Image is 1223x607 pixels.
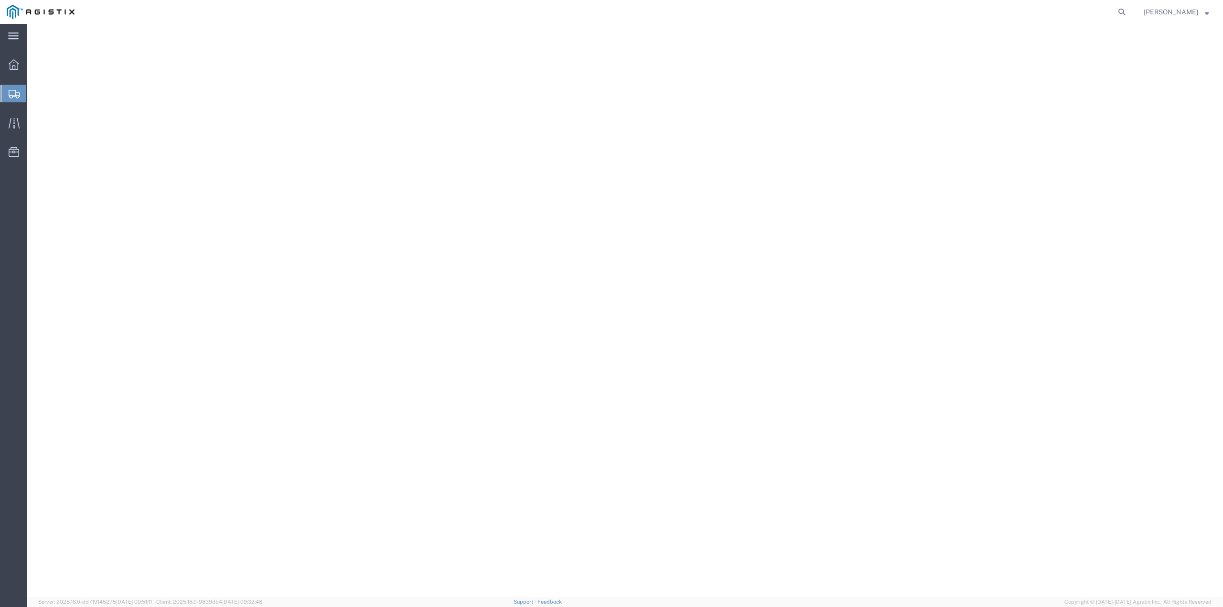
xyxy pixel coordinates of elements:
[537,599,562,605] a: Feedback
[116,599,152,605] span: [DATE] 09:51:11
[1064,598,1212,606] span: Copyright © [DATE]-[DATE] Agistix Inc., All Rights Reserved
[38,599,152,605] span: Server: 2025.18.0-dd719145275
[514,599,537,605] a: Support
[7,5,75,19] img: logo
[1144,7,1198,17] span: Lisa Phan
[156,599,262,605] span: Client: 2025.18.0-9839db4
[222,599,262,605] span: [DATE] 09:32:48
[1143,6,1210,18] button: [PERSON_NAME]
[27,24,1223,597] iframe: FS Legacy Container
